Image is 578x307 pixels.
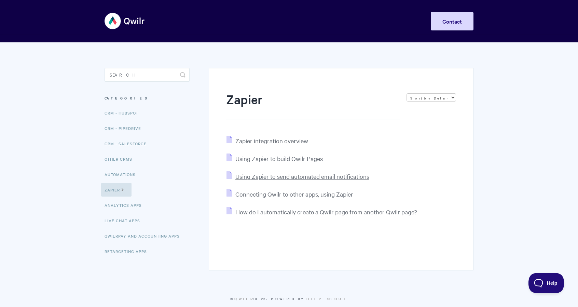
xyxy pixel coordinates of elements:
[235,137,308,145] span: Zapier integration overview
[271,296,348,301] span: Powered by
[105,121,146,135] a: CRM - Pipedrive
[105,92,190,104] h3: Categories
[235,190,353,198] span: Connecting Qwilr to other apps, using Zapier
[528,273,564,293] iframe: Toggle Customer Support
[306,296,348,301] a: Help Scout
[235,155,323,162] span: Using Zapier to build Qwilr Pages
[226,172,369,180] a: Using Zapier to send automated email notifications
[105,244,152,258] a: Retargeting Apps
[431,12,473,30] a: Contact
[407,93,456,102] select: Page reloads on selection
[105,214,145,227] a: Live Chat Apps
[105,296,473,302] p: © 2025.
[105,168,141,181] a: Automations
[105,106,143,120] a: CRM - HubSpot
[226,190,353,198] a: Connecting Qwilr to other apps, using Zapier
[105,229,185,243] a: QwilrPay and Accounting Apps
[226,137,308,145] a: Zapier integration overview
[105,152,137,166] a: Other CRMs
[226,155,323,162] a: Using Zapier to build Qwilr Pages
[235,172,369,180] span: Using Zapier to send automated email notifications
[235,208,417,216] span: How do I automatically create a Qwilr page from another Qwilr page?
[105,68,190,82] input: Search
[101,183,132,197] a: Zapier
[226,208,417,216] a: How do I automatically create a Qwilr page from another Qwilr page?
[105,198,147,212] a: Analytics Apps
[105,8,145,34] img: Qwilr Help Center
[105,137,152,150] a: CRM - Salesforce
[226,91,400,120] h1: Zapier
[234,296,252,301] a: Qwilr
